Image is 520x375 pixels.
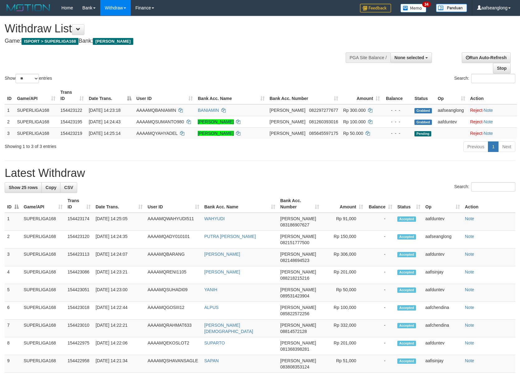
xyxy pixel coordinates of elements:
[93,213,145,231] td: [DATE] 14:25:05
[21,266,65,284] td: SUPERLIGA168
[422,2,431,7] span: 34
[280,234,316,239] span: [PERSON_NAME]
[366,320,395,337] td: -
[395,55,424,60] span: None selected
[5,213,21,231] td: 1
[204,287,217,292] a: YANIH
[21,213,65,231] td: SUPERLIGA168
[397,287,416,293] span: Accepted
[484,131,493,136] a: Note
[423,249,462,266] td: aafduntev
[280,329,307,334] span: Copy 08814572128 to clipboard
[21,231,65,249] td: SUPERLIGA168
[470,108,483,113] a: Reject
[484,108,493,113] a: Note
[366,355,395,373] td: -
[21,38,78,45] span: ISPORT > SUPERLIGA168
[93,302,145,320] td: [DATE] 14:22:44
[64,185,73,190] span: CSV
[65,195,93,213] th: Trans ID: activate to sort column ascending
[198,131,234,136] a: [PERSON_NAME]
[397,358,416,364] span: Accepted
[5,116,15,127] td: 2
[5,337,21,355] td: 8
[454,74,515,83] label: Search:
[5,284,21,302] td: 5
[385,130,409,136] div: - - -
[280,347,309,352] span: Copy 081368398281 to clipboard
[423,231,462,249] td: aafseanglong
[280,252,316,257] span: [PERSON_NAME]
[280,287,316,292] span: [PERSON_NAME]
[145,213,202,231] td: AAAAMQWAHYUDI511
[366,302,395,320] td: -
[270,108,305,113] span: [PERSON_NAME]
[136,131,177,136] span: AAAAMQYAHYADEL
[280,222,309,227] span: Copy 083186907627 to clipboard
[414,120,432,125] span: Grabbed
[145,249,202,266] td: AAAAMQBARANG
[21,320,65,337] td: SUPERLIGA168
[15,104,58,116] td: SUPERLIGA168
[435,87,468,104] th: Op: activate to sort column ascending
[462,195,515,213] th: Action
[93,231,145,249] td: [DATE] 14:24:35
[65,320,93,337] td: 154423010
[465,340,474,345] a: Note
[346,52,390,63] div: PGA Site Balance /
[145,302,202,320] td: AAAAMQGOSIII12
[343,108,366,113] span: Rp 300.000
[395,195,423,213] th: Status: activate to sort column ascending
[341,87,382,104] th: Amount: activate to sort column ascending
[498,141,515,152] a: Next
[145,284,202,302] td: AAAAMQSUHADI09
[5,302,21,320] td: 6
[465,269,474,274] a: Note
[5,127,15,139] td: 3
[309,108,338,113] span: Copy 082297277677 to clipboard
[435,116,468,127] td: aafduntev
[397,252,416,257] span: Accepted
[280,358,316,363] span: [PERSON_NAME]
[93,38,133,45] span: [PERSON_NAME]
[89,131,121,136] span: [DATE] 14:25:14
[93,337,145,355] td: [DATE] 14:22:06
[204,252,240,257] a: [PERSON_NAME]
[5,195,21,213] th: ID: activate to sort column descending
[414,108,432,113] span: Grabbed
[65,231,93,249] td: 154423120
[423,355,462,373] td: aafisinjay
[423,213,462,231] td: aafduntev
[484,119,493,124] a: Note
[136,119,184,124] span: AAAAMQSUMANTO980
[65,302,93,320] td: 154423018
[322,213,366,231] td: Rp 91,000
[204,305,219,310] a: ALPUS
[60,108,82,113] span: 154423122
[267,87,341,104] th: Bank Acc. Number: activate to sort column ascending
[280,311,309,316] span: Copy 085822572256 to clipboard
[366,266,395,284] td: -
[366,249,395,266] td: -
[58,87,86,104] th: Trans ID: activate to sort column ascending
[198,108,219,113] a: BANIAMIN
[60,119,82,124] span: 154423195
[343,131,363,136] span: Rp 50.000
[423,337,462,355] td: aafduntev
[360,4,391,12] img: Feedback.jpg
[390,52,432,63] button: None selected
[414,131,431,136] span: Pending
[322,320,366,337] td: Rp 332,000
[21,249,65,266] td: SUPERLIGA168
[280,276,309,281] span: Copy 088218215216 to clipboard
[465,216,474,221] a: Note
[15,87,58,104] th: Game/API: activate to sort column ascending
[465,252,474,257] a: Note
[145,355,202,373] td: AAAAMQSHAVANSAGLE
[136,108,176,113] span: AAAAMQBANIAMIN
[366,213,395,231] td: -
[465,305,474,310] a: Note
[202,195,278,213] th: Bank Acc. Name: activate to sort column ascending
[471,74,515,83] input: Search:
[280,240,309,245] span: Copy 082151777500 to clipboard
